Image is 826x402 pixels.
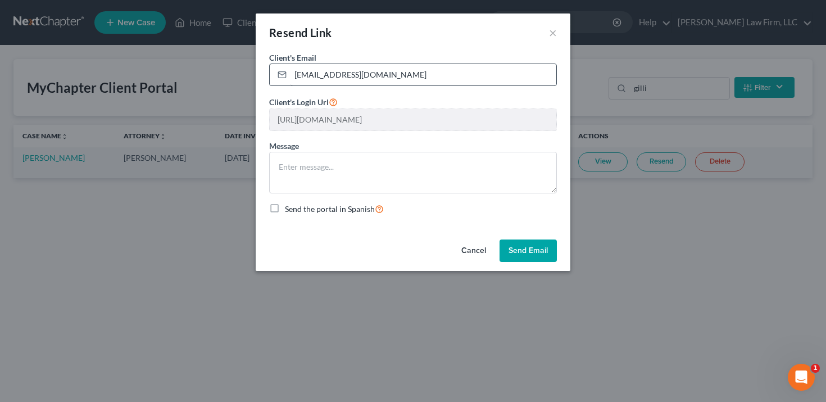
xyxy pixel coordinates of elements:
[269,95,338,109] label: Client's Login Url
[285,204,375,214] span: Send the portal in Spanish
[549,26,557,39] button: ×
[269,140,299,152] label: Message
[788,364,815,391] iframe: Intercom live chat
[500,240,557,262] button: Send Email
[811,364,820,373] span: 1
[269,25,332,40] div: Resend Link
[269,53,316,62] span: Client's Email
[270,109,556,130] input: --
[452,240,495,262] button: Cancel
[291,64,556,85] input: Enter email...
